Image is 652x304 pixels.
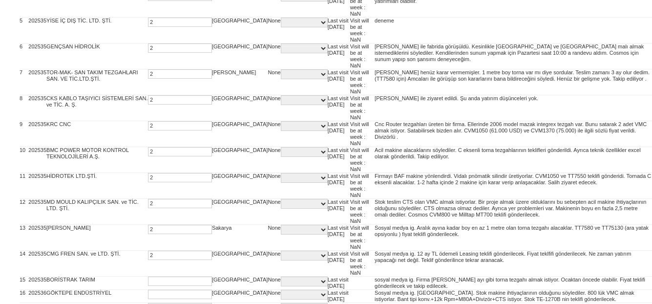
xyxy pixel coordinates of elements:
[20,290,28,303] td: 16
[375,18,652,43] td: deneme
[212,277,268,290] td: [GEOGRAPHIC_DATA]
[46,147,148,173] td: BMC POWER MOTOR KONTROL TEKNOLOJİLERİ A.Ş.
[328,251,350,277] td: Last visit [DATE]
[268,251,280,277] td: None
[28,225,40,251] td: 2025
[375,199,652,225] td: Stok teslim CTS olan VMC almak istiyorlar. Bir proje almak üzere olduklarını bu sebepten acil mak...
[28,173,40,199] td: 2025
[46,199,148,225] td: MD MOULD KALIPÇILIK SAN. ve TİC. LTD. ŞTİ.
[46,290,148,303] td: GÖKTEPE ENDÜSTRİYEL
[41,18,46,43] td: 35
[375,147,652,173] td: Acil makine alacaklarını söylediler. C eksenli torna tezgahlarının teklifleri gönderildi. Ayrıca ...
[268,95,280,121] td: None
[350,121,375,147] td: Visit will be at week : NaN
[328,121,350,147] td: Last visit [DATE]
[212,69,268,95] td: [PERSON_NAME]
[20,43,28,69] td: 6
[41,69,46,95] td: 35
[46,43,148,69] td: GENÇSAN HİDROLİK
[212,251,268,277] td: [GEOGRAPHIC_DATA]
[328,199,350,225] td: Last visit [DATE]
[212,121,268,147] td: [GEOGRAPHIC_DATA]
[20,69,28,95] td: 7
[328,290,350,303] td: Last visit [DATE]
[212,95,268,121] td: [GEOGRAPHIC_DATA]
[328,18,350,43] td: Last visit [DATE]
[212,199,268,225] td: [GEOGRAPHIC_DATA]
[268,173,280,199] td: None
[20,121,28,147] td: 9
[328,173,350,199] td: Last visit [DATE]
[28,69,40,95] td: 2025
[268,225,280,251] td: None
[41,147,46,173] td: 35
[46,277,148,290] td: BORİSTRAK TARIM
[350,95,375,121] td: Visit will be at week : NaN
[268,147,280,173] td: None
[328,95,350,121] td: Last visit [DATE]
[375,251,652,277] td: Sosyal medya ig. 12 ay TL ödemeli Leasing teklifi gönderilecek. Fiyat teklfifi gönderilecek. Ne z...
[20,199,28,225] td: 12
[41,251,46,277] td: 35
[350,225,375,251] td: Visit will be at week : NaN
[212,18,268,43] td: [GEOGRAPHIC_DATA]
[350,18,375,43] td: Visit will be at week : NaN
[46,251,148,277] td: CMG FREN SAN. ve LTD. ŞTİ.
[46,95,148,121] td: CKS KABLO TAŞIYICI SİSTEMLERİ SAN. ve TİC. A. Ş.
[28,251,40,277] td: 2025
[20,225,28,251] td: 13
[268,290,280,303] td: None
[328,225,350,251] td: Last visit [DATE]
[41,43,46,69] td: 35
[20,277,28,290] td: 15
[20,251,28,277] td: 14
[375,290,652,303] td: Sosyal medya ig. [GEOGRAPHIC_DATA]. Stok makine ihtiyaçlarının olduğunu söylediler. 800 lük VMC a...
[328,147,350,173] td: Last visit [DATE]
[268,199,280,225] td: None
[375,225,652,251] td: Sosyal medya ig. Aralık ayına kadar boy en az 1 metre olan torna tezgahı alacaklar. TT7580 ve TT7...
[41,277,46,290] td: 35
[46,69,148,95] td: TOR-MAK- SAN TAKIM TEZGAHLARI SAN. VE TİC.LTD.ŞTİ.
[28,43,40,69] td: 2025
[41,95,46,121] td: 35
[212,225,268,251] td: Sakarya
[28,18,40,43] td: 2025
[41,121,46,147] td: 35
[268,69,280,95] td: None
[212,290,268,303] td: [GEOGRAPHIC_DATA]
[350,251,375,277] td: Visit will be at week : NaN
[268,18,280,43] td: None
[375,69,652,95] td: [PERSON_NAME] henüz karar vermemişler. 1 metre boy torna var mı diye sordular. Teslim zamanı 3 ay...
[20,95,28,121] td: 8
[46,173,148,199] td: HİDROTEK LTD.ŞTİ.
[350,43,375,69] td: Visit will be at week : NaN
[28,277,40,290] td: 2025
[212,173,268,199] td: [GEOGRAPHIC_DATA]
[28,121,40,147] td: 2025
[28,290,40,303] td: 2025
[212,43,268,69] td: [GEOGRAPHIC_DATA]
[41,199,46,225] td: 35
[375,277,652,290] td: sosyal medya ig. Firma [PERSON_NAME] ayı gibi torna tezgahı almak istiyor. Ocaktan öncede olabili...
[350,69,375,95] td: Visit will be at week : NaN
[268,277,280,290] td: None
[20,18,28,43] td: 5
[350,199,375,225] td: Visit will be at week : NaN
[41,173,46,199] td: 35
[46,121,148,147] td: KRC CNC
[41,290,46,303] td: 36
[28,199,40,225] td: 2025
[375,95,652,121] td: [PERSON_NAME] ile ziyaret edildi. Şu anda yatırım düşünceleri yok.
[20,147,28,173] td: 10
[375,173,652,199] td: Firmayı BAF makine yönlendirdi. Vidalı pnömatik silindir üretiyorlar. CVM1050 ve TT7550 teklifi g...
[268,121,280,147] td: None
[375,121,652,147] td: Cnc Router tezgahları üreten bir firma. Ellerinde 2006 model mazak integrex tezgah var. Bunu sata...
[41,225,46,251] td: 35
[46,18,148,43] td: YİSE İÇ DIŞ TİC. LTD. ŞTİ.
[268,43,280,69] td: None
[328,43,350,69] td: Last visit [DATE]
[20,173,28,199] td: 11
[328,277,350,290] td: Last visit [DATE]
[350,147,375,173] td: Visit will be at week : NaN
[28,95,40,121] td: 2025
